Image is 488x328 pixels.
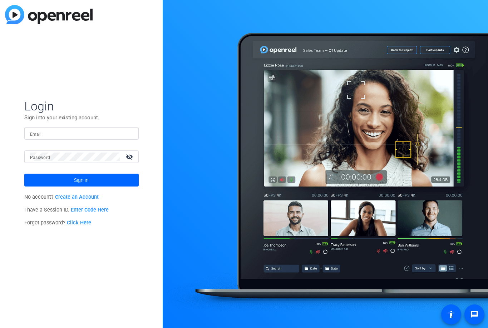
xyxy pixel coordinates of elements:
[30,155,50,160] mat-label: Password
[24,194,99,200] span: No account?
[447,310,455,319] mat-icon: accessibility
[71,207,109,213] a: Enter Code Here
[74,171,89,189] span: Sign in
[24,99,139,114] span: Login
[5,5,93,24] img: blue-gradient.svg
[122,151,139,162] mat-icon: visibility_off
[24,174,139,187] button: Sign in
[24,207,109,213] span: I have a Session ID.
[470,310,479,319] mat-icon: message
[67,220,91,226] a: Click Here
[30,132,42,137] mat-label: Email
[30,129,133,138] input: Enter Email Address
[55,194,99,200] a: Create an Account
[24,220,92,226] span: Forgot password?
[24,114,139,121] p: Sign into your existing account.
